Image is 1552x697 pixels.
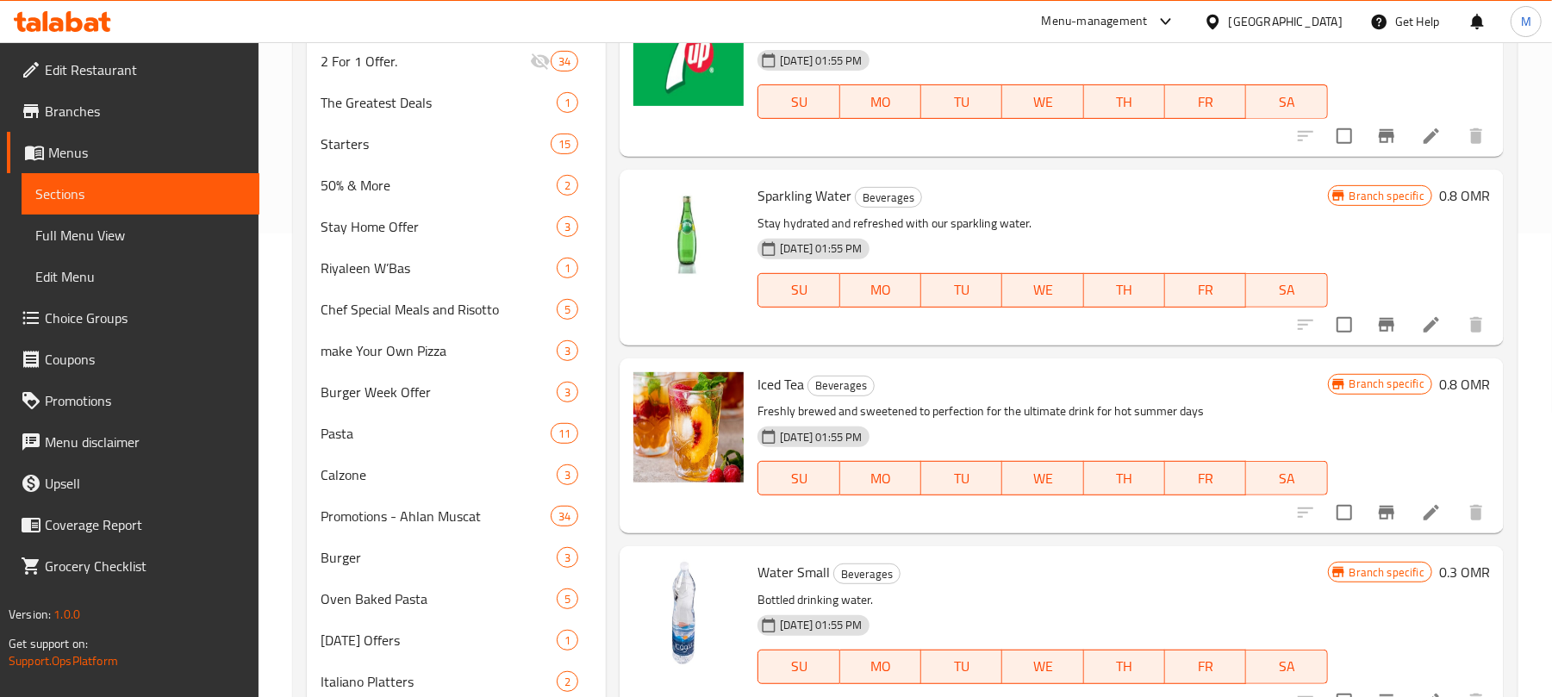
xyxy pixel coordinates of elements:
div: Stay Home Offer [321,216,557,237]
div: items [557,588,578,609]
span: WE [1009,90,1076,115]
span: 11 [552,426,577,442]
span: [DATE] 01:55 PM [773,617,869,633]
button: TU [921,461,1002,495]
p: Freshly brewed and sweetened to perfection for the ultimate drink for hot summer days [757,401,1327,422]
span: 2 For 1 Offer. [321,51,530,72]
div: items [551,134,578,154]
button: SU [757,650,839,684]
span: Select to update [1326,307,1362,343]
button: TU [921,650,1002,684]
svg: Inactive section [530,51,551,72]
button: TH [1084,650,1165,684]
span: SA [1253,277,1320,302]
span: Calzone [321,464,557,485]
button: FR [1165,84,1246,119]
button: TH [1084,84,1165,119]
a: Upsell [7,463,259,504]
span: 2 [558,674,577,690]
span: Choice Groups [45,308,246,328]
img: Water Small [633,560,744,670]
span: Sparkling Water [757,183,851,208]
span: Branch specific [1343,188,1431,204]
span: 3 [558,343,577,359]
button: Branch-specific-item [1366,304,1407,345]
button: SU [757,273,839,308]
a: Coupons [7,339,259,380]
span: Get support on: [9,632,88,655]
p: Stay hydrated and refreshed with our sparkling water. [757,213,1327,234]
a: Edit Restaurant [7,49,259,90]
button: MO [840,461,921,495]
div: Stay Home Offer3 [307,206,606,247]
span: MO [847,466,914,491]
span: Coupons [45,349,246,370]
button: WE [1002,650,1083,684]
div: Promotions - Ahlan Muscat34 [307,495,606,537]
span: 3 [558,219,577,235]
button: delete [1455,492,1497,533]
button: FR [1165,650,1246,684]
span: SA [1253,466,1320,491]
div: Pasta11 [307,413,606,454]
button: MO [840,273,921,308]
a: Edit menu item [1421,502,1442,523]
button: TH [1084,273,1165,308]
div: items [557,630,578,650]
span: Edit Restaurant [45,59,246,80]
span: make Your Own Pizza [321,340,557,361]
div: The Greatest Deals1 [307,82,606,123]
div: Beverages [833,563,901,584]
button: FR [1165,461,1246,495]
span: TH [1091,90,1158,115]
div: items [557,258,578,278]
span: WE [1009,654,1076,679]
div: Ramadan Offers [321,630,557,650]
span: TH [1091,466,1158,491]
button: MO [840,84,921,119]
span: FR [1172,466,1239,491]
span: Burger [321,547,557,568]
span: SU [765,466,832,491]
div: Riyaleen W’Bas1 [307,247,606,289]
span: TH [1091,277,1158,302]
span: MO [847,90,914,115]
span: Water Small [757,559,830,585]
span: TU [928,277,995,302]
button: WE [1002,273,1083,308]
span: Branches [45,101,246,121]
button: FR [1165,273,1246,308]
span: MO [847,654,914,679]
button: delete [1455,115,1497,157]
span: WE [1009,466,1076,491]
div: 50% & More2 [307,165,606,206]
div: items [557,382,578,402]
div: items [551,506,578,526]
button: TH [1084,461,1165,495]
span: 34 [552,508,577,525]
span: Italiano Platters [321,671,557,692]
a: Edit menu item [1421,126,1442,146]
span: Pasta [321,423,551,444]
img: Sparkling Water [633,184,744,294]
div: The Greatest Deals [321,92,557,113]
span: Beverages [856,188,921,208]
div: Chef Special Meals and Risotto5 [307,289,606,330]
span: [DATE] 01:55 PM [773,429,869,445]
span: Burger Week Offer [321,382,557,402]
button: SU [757,461,839,495]
img: Iced Tea [633,372,744,482]
div: Riyaleen W’Bas [321,258,557,278]
span: SU [765,90,832,115]
span: M [1521,12,1531,31]
span: Full Menu View [35,225,246,246]
a: Grocery Checklist [7,545,259,587]
span: Branch specific [1343,376,1431,392]
div: items [557,671,578,692]
span: TH [1091,654,1158,679]
span: 3 [558,550,577,566]
span: Select to update [1326,118,1362,154]
span: 1.0.0 [53,603,80,625]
